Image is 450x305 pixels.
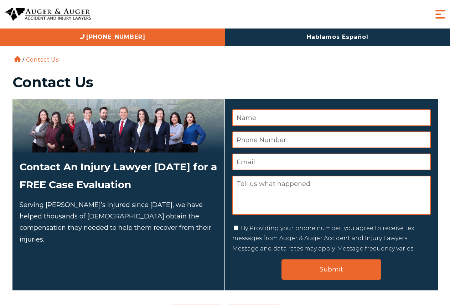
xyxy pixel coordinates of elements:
[24,56,60,63] li: Contact Us
[5,8,91,21] img: Auger & Auger Accident and Injury Lawyers Logo
[433,7,448,21] button: Menu
[20,199,217,245] p: Serving [PERSON_NAME]’s Injured since [DATE], we have helped thousands of [DEMOGRAPHIC_DATA] obta...
[232,109,431,126] input: Name
[232,154,431,170] input: Email
[232,225,417,252] label: By Providing your phone number, you agree to receive text messages from Auger & Auger Accident an...
[14,56,21,62] a: Home
[12,99,224,152] img: Attorneys
[232,131,431,148] input: Phone Number
[20,158,217,194] h2: Contact An Injury Lawyer [DATE] for a FREE Case Evaluation
[281,259,381,280] input: Submit
[12,75,438,89] h1: Contact Us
